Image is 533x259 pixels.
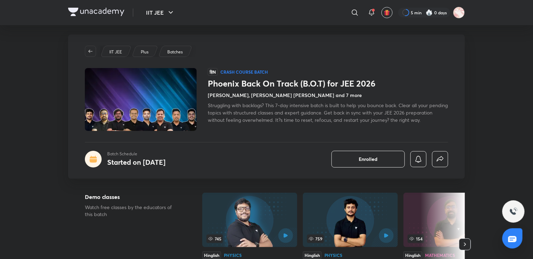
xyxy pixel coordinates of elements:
p: Plus [141,49,148,55]
img: Company Logo [68,8,124,16]
h4: [PERSON_NAME], [PERSON_NAME] [PERSON_NAME] and 7 more [208,91,362,99]
h4: Started on [DATE] [107,157,166,167]
span: Enrolled [359,156,378,163]
p: Crash course Batch [220,69,268,75]
div: Hinglish [403,251,422,259]
span: 745 [206,235,223,243]
span: 759 [307,235,324,243]
div: Physics [224,253,242,257]
div: Hinglish [303,251,322,259]
span: 154 [408,235,424,243]
p: Batches [167,49,183,55]
img: Kritika Singh [453,7,465,18]
div: Physics [324,253,342,257]
span: Struggling with backlogs? This 7-day intensive batch is built to help you bounce back. Clear all ... [208,102,448,123]
img: Thumbnail [84,67,198,132]
button: IIT JEE [142,6,179,20]
a: Batches [166,49,184,55]
a: Company Logo [68,8,124,18]
img: ttu [509,207,518,216]
div: Hinglish [202,251,221,259]
p: Watch free classes by the educators of this batch [85,204,180,218]
a: Plus [140,49,150,55]
p: IIT JEE [109,49,122,55]
p: Batch Schedule [107,151,166,157]
h1: Phoenix Back On Track (B.O.T) for JEE 2026 [208,79,448,89]
img: avatar [384,9,390,16]
span: हिN [208,68,218,76]
img: streak [426,9,433,16]
a: IIT JEE [108,49,123,55]
button: Enrolled [331,151,405,168]
h5: Demo classes [85,193,180,201]
button: avatar [381,7,393,18]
